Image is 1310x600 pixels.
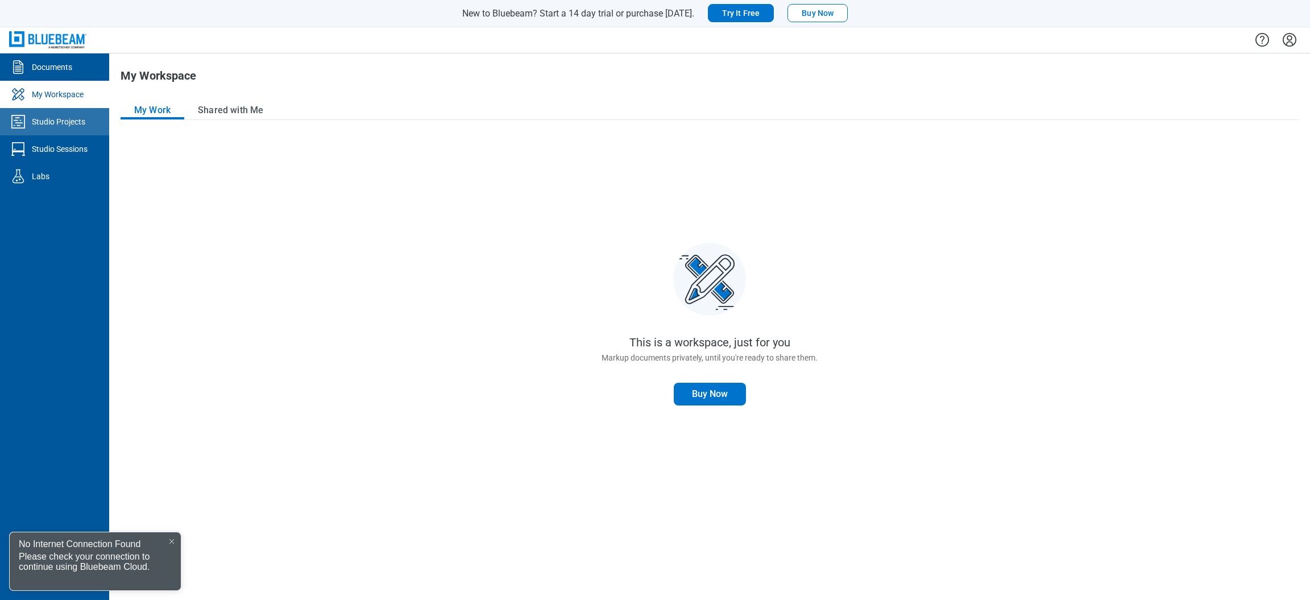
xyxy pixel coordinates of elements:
button: My Work [121,101,184,119]
p: This is a workspace, just for you [629,336,790,349]
div: Studio Projects [32,116,85,127]
svg: Documents [9,58,27,76]
div: Labs [32,171,49,182]
p: Markup documents privately, until you're ready to share them. [602,353,818,371]
svg: Studio Projects [9,113,27,131]
h1: My Workspace [121,69,196,88]
span: New to Bluebeam? Start a 14 day trial or purchase [DATE]. [462,8,694,19]
svg: Studio Sessions [9,140,27,158]
button: Try It Free [708,4,774,22]
button: Settings [1280,30,1299,49]
a: Buy Now [674,383,746,405]
div: Studio Sessions [32,143,88,155]
svg: My Workspace [9,85,27,104]
div: Please check your connection to continue using Bluebeam Cloud. [10,552,181,577]
img: Bluebeam, Inc. [9,31,86,48]
button: Shared with Me [184,101,277,119]
div: No Internet Connection Found [19,537,140,549]
div: Documents [32,61,72,73]
svg: Labs [9,167,27,185]
div: My Workspace [32,89,84,100]
button: Buy Now [787,4,848,22]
